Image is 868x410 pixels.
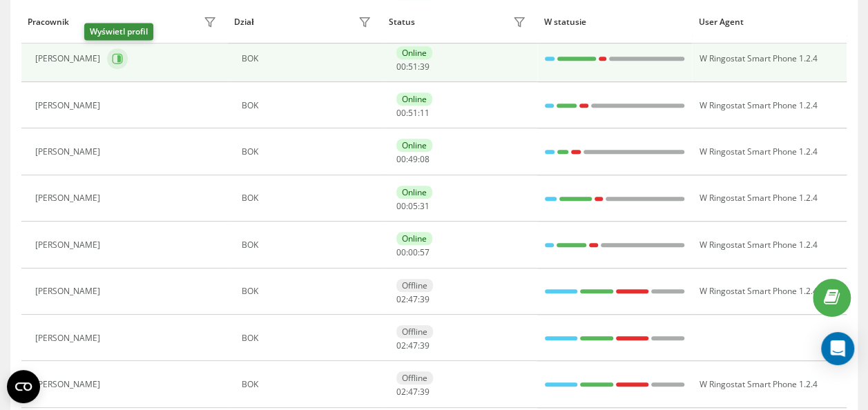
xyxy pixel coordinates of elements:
[821,332,854,365] div: Open Intercom Messenger
[420,107,430,119] span: 11
[700,285,818,297] span: W Ringostat Smart Phone 1.2.4
[700,99,818,111] span: W Ringostat Smart Phone 1.2.4
[408,200,418,212] span: 05
[7,370,40,403] button: Open CMP widget
[242,240,375,250] div: BOK
[396,186,432,199] div: Online
[408,386,418,398] span: 47
[242,193,375,203] div: BOK
[396,155,430,164] div: : :
[396,279,433,292] div: Offline
[396,92,432,106] div: Online
[28,17,69,27] div: Pracownik
[543,17,685,27] div: W statusie
[408,153,418,165] span: 49
[35,333,104,343] div: [PERSON_NAME]
[242,54,375,64] div: BOK
[396,386,406,398] span: 02
[698,17,840,27] div: User Agent
[35,193,104,203] div: [PERSON_NAME]
[396,295,430,304] div: : :
[420,386,430,398] span: 39
[408,107,418,119] span: 51
[396,387,430,397] div: : :
[420,61,430,72] span: 39
[35,286,104,296] div: [PERSON_NAME]
[408,61,418,72] span: 51
[408,340,418,351] span: 47
[242,333,375,343] div: BOK
[396,232,432,245] div: Online
[396,107,406,119] span: 00
[35,240,104,250] div: [PERSON_NAME]
[35,380,104,389] div: [PERSON_NAME]
[396,340,406,351] span: 02
[420,200,430,212] span: 31
[389,17,415,27] div: Status
[35,54,104,64] div: [PERSON_NAME]
[35,147,104,157] div: [PERSON_NAME]
[396,62,430,72] div: : :
[700,378,818,390] span: W Ringostat Smart Phone 1.2.4
[396,139,432,152] div: Online
[420,340,430,351] span: 39
[396,108,430,118] div: : :
[408,293,418,305] span: 47
[396,341,430,351] div: : :
[396,371,433,384] div: Offline
[420,293,430,305] span: 39
[396,246,406,258] span: 00
[84,23,153,41] div: Wyświetl profil
[242,286,375,296] div: BOK
[700,192,818,204] span: W Ringostat Smart Phone 1.2.4
[420,153,430,165] span: 08
[396,200,406,212] span: 00
[396,153,406,165] span: 00
[35,101,104,110] div: [PERSON_NAME]
[700,239,818,251] span: W Ringostat Smart Phone 1.2.4
[234,17,253,27] div: Dział
[700,146,818,157] span: W Ringostat Smart Phone 1.2.4
[396,325,433,338] div: Offline
[396,293,406,305] span: 02
[700,52,818,64] span: W Ringostat Smart Phone 1.2.4
[242,380,375,389] div: BOK
[242,101,375,110] div: BOK
[396,46,432,59] div: Online
[396,248,430,257] div: : :
[420,246,430,258] span: 57
[408,246,418,258] span: 00
[396,61,406,72] span: 00
[396,202,430,211] div: : :
[242,147,375,157] div: BOK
